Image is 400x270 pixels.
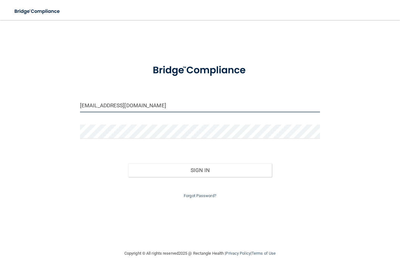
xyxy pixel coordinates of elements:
button: Sign In [128,163,272,177]
div: Copyright © All rights reserved 2025 @ Rectangle Health | | [86,243,314,263]
img: bridge_compliance_login_screen.278c3ca4.svg [142,58,258,83]
input: Email [80,98,320,112]
img: bridge_compliance_login_screen.278c3ca4.svg [9,5,66,18]
a: Terms of Use [252,251,276,256]
iframe: Drift Widget Chat Controller [292,226,392,251]
a: Privacy Policy [226,251,250,256]
a: Forgot Password? [184,193,216,198]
